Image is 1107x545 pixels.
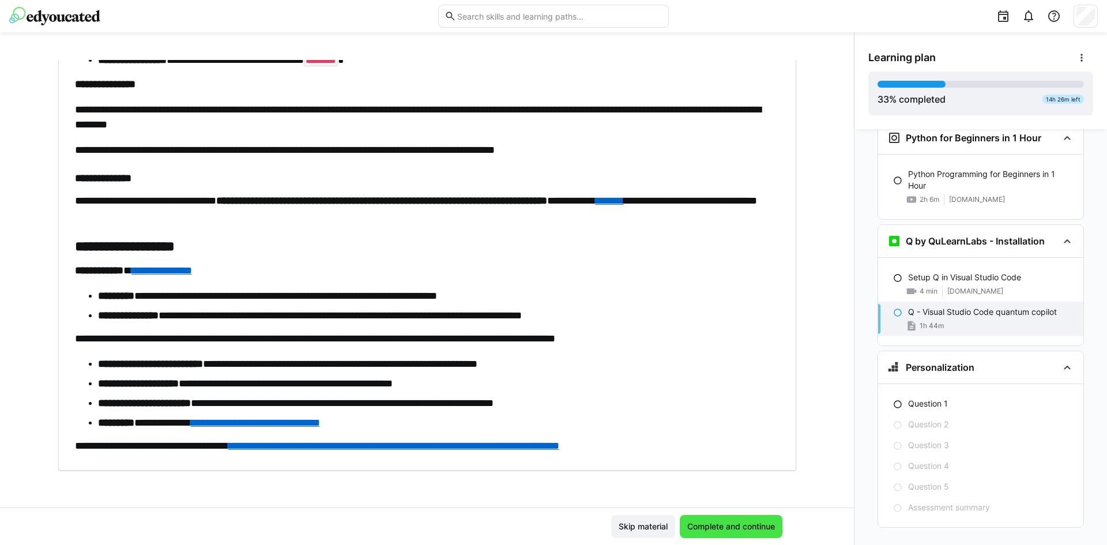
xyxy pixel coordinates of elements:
p: Setup Q in Visual Studio Code [908,272,1021,283]
h3: Python for Beginners in 1 Hour [906,132,1041,144]
span: 33 [878,93,889,105]
span: Complete and continue [686,521,777,532]
p: Question 1 [908,398,948,409]
p: Question 3 [908,439,949,451]
span: 1h 44m [920,321,944,330]
div: % completed [878,92,946,106]
button: Skip material [611,515,675,538]
div: 14h 26m left [1042,95,1084,104]
span: Learning plan [868,51,936,64]
p: Assessment summary [908,502,990,513]
span: 2h 6m [920,195,939,204]
span: 4 min [920,287,937,296]
p: Question 2 [908,419,948,430]
span: [DOMAIN_NAME] [947,287,1003,296]
p: Question 5 [908,481,949,493]
span: Skip material [617,521,669,532]
h3: Personalization [906,362,974,373]
p: Q - Visual Studio Code quantum copilot [908,306,1057,318]
p: Question 4 [908,460,949,472]
h3: Q by QuLearnLabs - Installation [906,235,1045,247]
button: Complete and continue [680,515,782,538]
span: [DOMAIN_NAME] [949,195,1005,204]
input: Search skills and learning paths… [456,11,662,21]
p: Python Programming for Beginners in 1 Hour [908,168,1074,191]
